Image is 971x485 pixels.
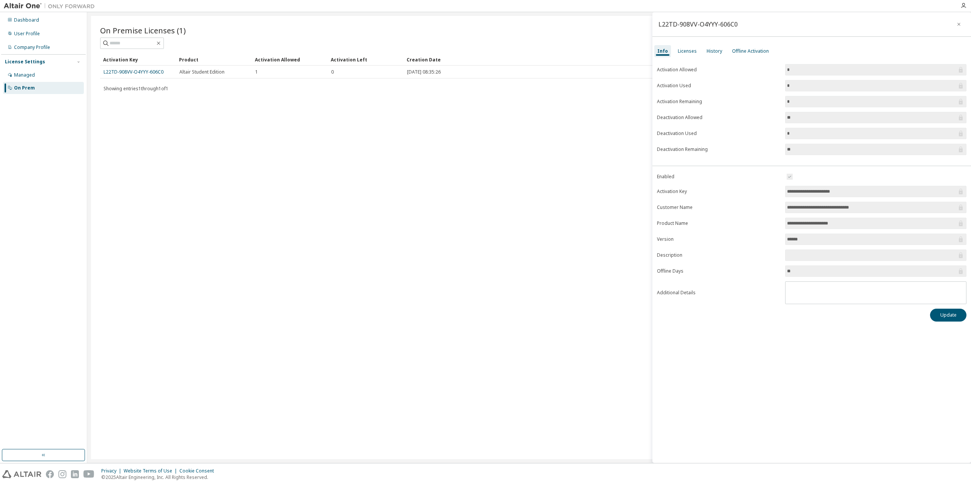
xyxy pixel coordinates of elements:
[179,53,249,66] div: Product
[104,85,168,92] span: Showing entries 1 through 1 of 1
[71,470,79,478] img: linkedin.svg
[104,69,163,75] a: L22TD-908VV-O4YYY-606C0
[14,85,35,91] div: On Prem
[407,53,925,66] div: Creation Date
[407,69,441,75] span: [DATE] 08:35:26
[103,53,173,66] div: Activation Key
[124,468,179,474] div: Website Terms of Use
[14,72,35,78] div: Managed
[930,309,966,322] button: Update
[657,67,781,73] label: Activation Allowed
[657,188,781,195] label: Activation Key
[46,470,54,478] img: facebook.svg
[657,146,781,152] label: Deactivation Remaining
[100,25,186,36] span: On Premise Licenses (1)
[707,48,722,54] div: History
[101,468,124,474] div: Privacy
[657,236,781,242] label: Version
[14,44,50,50] div: Company Profile
[331,69,334,75] span: 0
[101,474,218,480] p: © 2025 Altair Engineering, Inc. All Rights Reserved.
[657,268,781,274] label: Offline Days
[179,69,225,75] span: Altair Student Edition
[331,53,401,66] div: Activation Left
[657,290,781,296] label: Additional Details
[732,48,769,54] div: Offline Activation
[658,21,738,27] div: L22TD-908VV-O4YYY-606C0
[678,48,697,54] div: Licenses
[657,174,781,180] label: Enabled
[657,252,781,258] label: Description
[657,130,781,137] label: Deactivation Used
[14,31,40,37] div: User Profile
[4,2,99,10] img: Altair One
[14,17,39,23] div: Dashboard
[657,48,668,54] div: Info
[255,69,258,75] span: 1
[657,220,781,226] label: Product Name
[83,470,94,478] img: youtube.svg
[255,53,325,66] div: Activation Allowed
[657,99,781,105] label: Activation Remaining
[657,83,781,89] label: Activation Used
[657,115,781,121] label: Deactivation Allowed
[58,470,66,478] img: instagram.svg
[657,204,781,210] label: Customer Name
[2,470,41,478] img: altair_logo.svg
[179,468,218,474] div: Cookie Consent
[5,59,45,65] div: License Settings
